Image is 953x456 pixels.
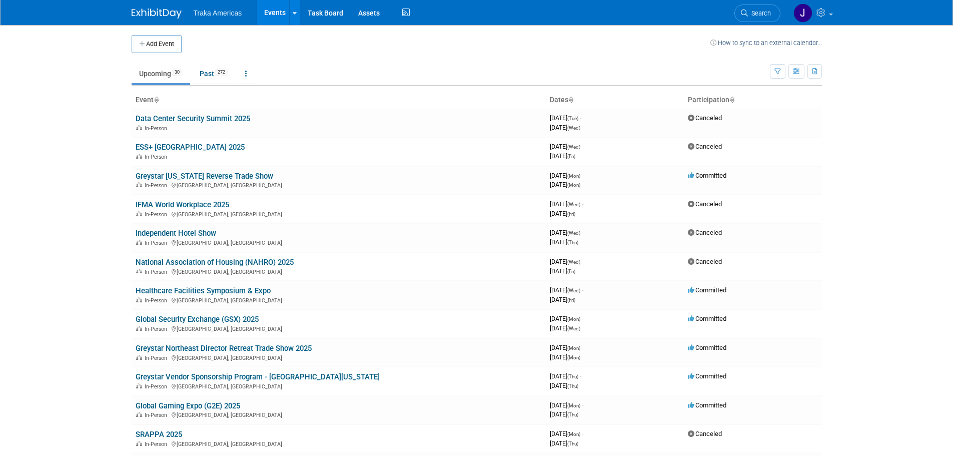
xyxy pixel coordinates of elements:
span: In-Person [145,441,170,447]
img: In-Person Event [136,125,142,130]
span: In-Person [145,383,170,390]
span: In-Person [145,326,170,332]
span: [DATE] [550,143,583,150]
a: Independent Hotel Show [136,229,216,238]
span: - [582,401,583,409]
a: Upcoming30 [132,64,190,83]
span: (Wed) [567,230,580,236]
img: In-Person Event [136,412,142,417]
span: (Wed) [567,125,580,131]
span: (Thu) [567,240,578,245]
span: In-Person [145,182,170,189]
div: [GEOGRAPHIC_DATA], [GEOGRAPHIC_DATA] [136,210,542,218]
span: In-Person [145,269,170,275]
span: [DATE] [550,181,580,188]
a: IFMA World Workplace 2025 [136,200,229,209]
div: [GEOGRAPHIC_DATA], [GEOGRAPHIC_DATA] [136,439,542,447]
span: [DATE] [550,344,583,351]
span: [DATE] [550,152,575,160]
button: Add Event [132,35,182,53]
th: Participation [684,92,822,109]
span: [DATE] [550,172,583,179]
span: [DATE] [550,124,580,131]
span: (Wed) [567,202,580,207]
div: [GEOGRAPHIC_DATA], [GEOGRAPHIC_DATA] [136,238,542,246]
div: [GEOGRAPHIC_DATA], [GEOGRAPHIC_DATA] [136,353,542,361]
span: Canceled [688,143,722,150]
span: [DATE] [550,258,583,265]
span: (Thu) [567,441,578,446]
span: [DATE] [550,267,575,275]
span: (Fri) [567,297,575,303]
span: Committed [688,286,726,294]
span: (Fri) [567,211,575,217]
span: Committed [688,344,726,351]
span: (Fri) [567,154,575,159]
a: National Association of Housing (NAHRO) 2025 [136,258,294,267]
span: [DATE] [550,439,578,447]
span: (Tue) [567,116,578,121]
div: [GEOGRAPHIC_DATA], [GEOGRAPHIC_DATA] [136,324,542,332]
span: - [580,114,581,122]
span: 30 [172,69,183,76]
span: Committed [688,372,726,380]
th: Dates [546,92,684,109]
span: In-Person [145,240,170,246]
img: In-Person Event [136,297,142,302]
span: Canceled [688,430,722,437]
div: [GEOGRAPHIC_DATA], [GEOGRAPHIC_DATA] [136,181,542,189]
img: In-Person Event [136,154,142,159]
span: (Mon) [567,182,580,188]
span: (Thu) [567,374,578,379]
span: [DATE] [550,296,575,303]
span: In-Person [145,355,170,361]
span: [DATE] [550,324,580,332]
span: [DATE] [550,430,583,437]
a: Sort by Event Name [154,96,159,104]
img: In-Person Event [136,326,142,331]
span: - [582,430,583,437]
span: Traka Americas [194,9,242,17]
span: [DATE] [550,210,575,217]
span: (Mon) [567,316,580,322]
span: (Mon) [567,355,580,360]
span: - [582,315,583,322]
img: In-Person Event [136,441,142,446]
div: [GEOGRAPHIC_DATA], [GEOGRAPHIC_DATA] [136,410,542,418]
span: - [582,200,583,208]
span: (Mon) [567,345,580,351]
span: - [582,258,583,265]
img: In-Person Event [136,240,142,245]
span: In-Person [145,154,170,160]
img: ExhibitDay [132,9,182,19]
span: [DATE] [550,401,583,409]
span: Committed [688,315,726,322]
a: Search [734,5,780,22]
img: In-Person Event [136,211,142,216]
a: SRAPPA 2025 [136,430,182,439]
img: In-Person Event [136,355,142,360]
a: Global Security Exchange (GSX) 2025 [136,315,259,324]
span: (Wed) [567,326,580,331]
a: How to sync to an external calendar... [710,39,822,47]
span: (Thu) [567,412,578,417]
span: Canceled [688,114,722,122]
span: (Fri) [567,269,575,274]
span: [DATE] [550,353,580,361]
span: (Mon) [567,173,580,179]
div: [GEOGRAPHIC_DATA], [GEOGRAPHIC_DATA] [136,267,542,275]
span: 272 [215,69,228,76]
span: - [580,372,581,380]
span: - [582,143,583,150]
a: Sort by Start Date [568,96,573,104]
span: [DATE] [550,286,583,294]
a: Past272 [192,64,236,83]
a: Greystar [US_STATE] Reverse Trade Show [136,172,273,181]
span: - [582,172,583,179]
span: Committed [688,172,726,179]
a: Healthcare Facilities Symposium & Expo [136,286,271,295]
span: [DATE] [550,238,578,246]
span: [DATE] [550,200,583,208]
a: ESS+ [GEOGRAPHIC_DATA] 2025 [136,143,245,152]
a: Sort by Participation Type [729,96,734,104]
